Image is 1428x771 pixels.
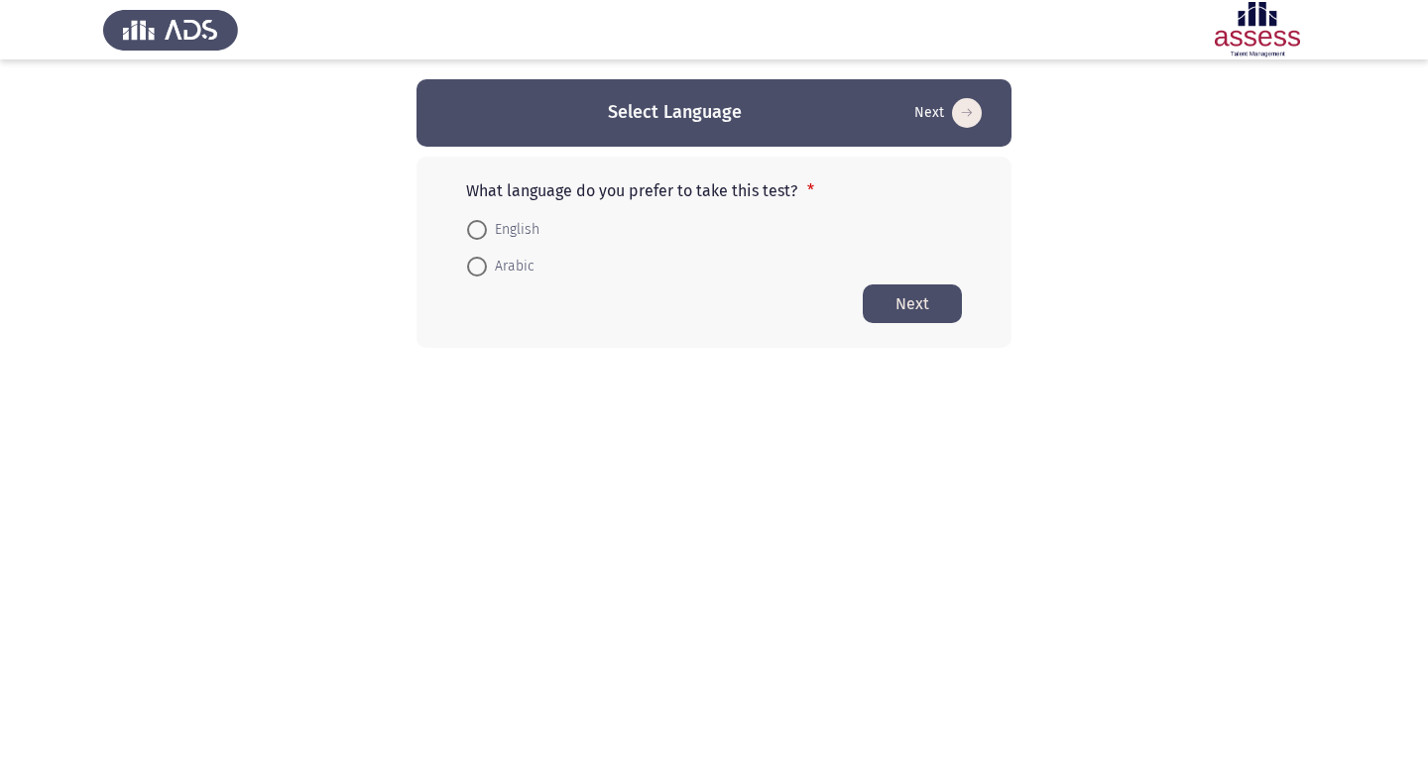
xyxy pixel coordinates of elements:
button: Start assessment [863,284,962,323]
span: English [487,218,539,242]
h3: Select Language [608,100,742,125]
span: Arabic [487,255,535,278]
button: Start assessment [908,97,988,129]
p: What language do you prefer to take this test? [466,181,962,200]
img: Assess Talent Management logo [103,2,238,57]
img: Assessment logo of Development Assessment R1 (EN/AR) [1190,2,1325,57]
